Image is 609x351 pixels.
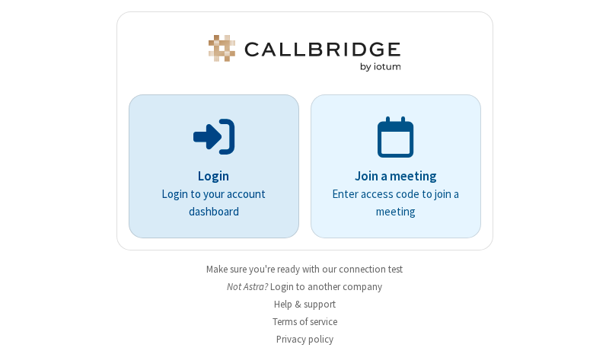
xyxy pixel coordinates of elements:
p: Join a meeting [332,167,460,187]
li: Not Astra? [116,279,493,294]
a: Make sure you're ready with our connection test [206,263,403,276]
a: Join a meetingEnter access code to join a meeting [311,94,481,238]
p: Enter access code to join a meeting [332,186,460,220]
p: Login [150,167,278,187]
button: LoginLogin to your account dashboard [129,94,299,238]
button: Login to another company [270,279,382,294]
img: Astra [206,35,403,72]
a: Terms of service [273,315,337,328]
p: Login to your account dashboard [150,186,278,220]
a: Privacy policy [276,333,333,346]
a: Help & support [274,298,336,311]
